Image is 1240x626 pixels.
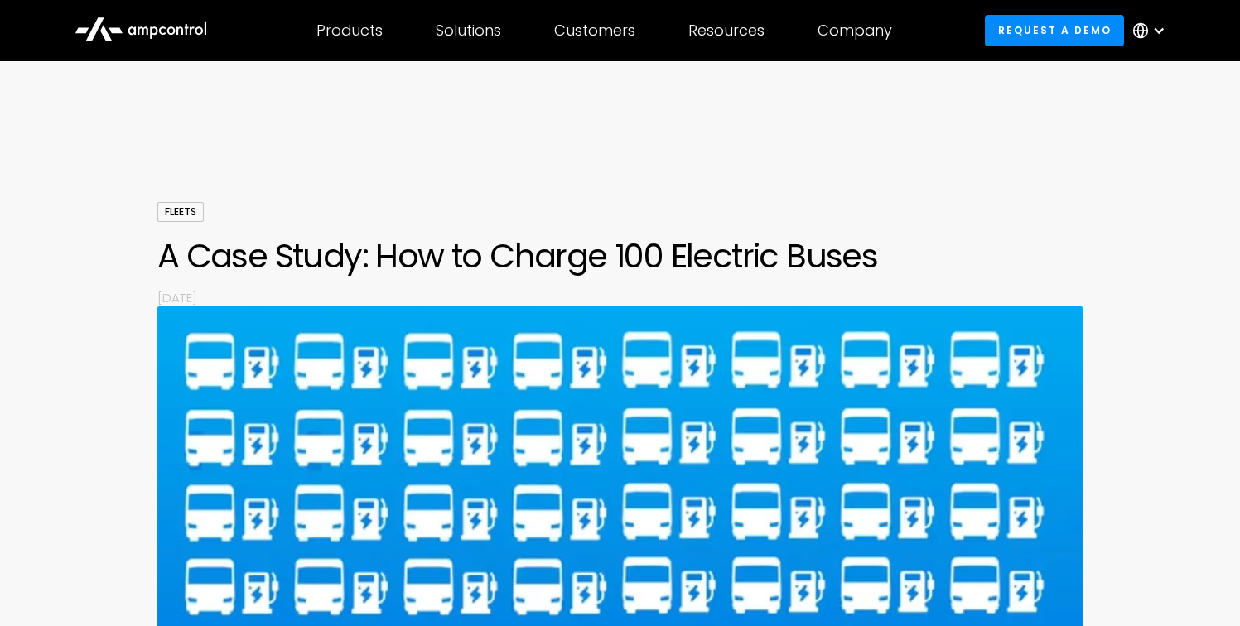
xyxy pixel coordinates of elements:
[436,22,501,40] div: Solutions
[316,22,383,40] div: Products
[818,22,892,40] div: Company
[554,22,635,40] div: Customers
[688,22,765,40] div: Resources
[157,202,204,222] div: Fleets
[985,15,1124,46] a: Request a demo
[157,289,1083,306] p: [DATE]
[157,236,1083,276] h1: A Case Study: How to Charge 100 Electric Buses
